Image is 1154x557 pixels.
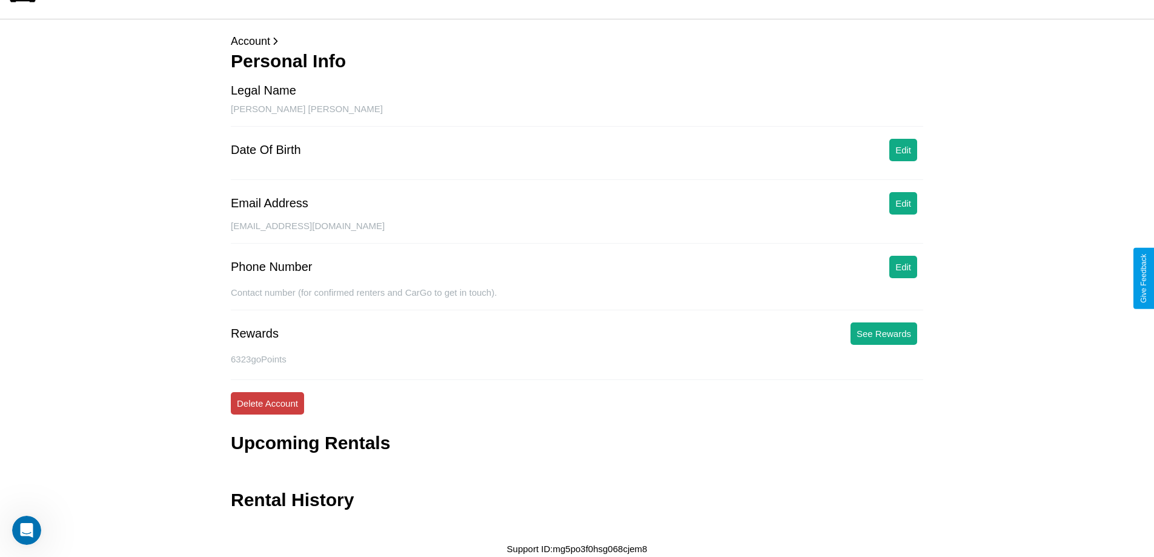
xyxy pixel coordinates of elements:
button: Edit [889,192,917,215]
button: See Rewards [851,322,917,345]
button: Edit [889,139,917,161]
p: 6323 goPoints [231,351,923,367]
p: Account [231,32,923,51]
div: Email Address [231,196,308,210]
h3: Personal Info [231,51,923,72]
h3: Upcoming Rentals [231,433,390,453]
p: Support ID: mg5po3f0hsg068cjem8 [507,541,648,557]
button: Delete Account [231,392,304,415]
div: Date Of Birth [231,143,301,157]
div: Legal Name [231,84,296,98]
div: Contact number (for confirmed renters and CarGo to get in touch). [231,287,923,310]
div: Rewards [231,327,279,341]
div: [PERSON_NAME] [PERSON_NAME] [231,104,923,127]
h3: Rental History [231,490,354,510]
button: Edit [889,256,917,278]
div: Give Feedback [1139,254,1148,303]
div: Phone Number [231,260,313,274]
iframe: Intercom live chat [12,516,41,545]
div: [EMAIL_ADDRESS][DOMAIN_NAME] [231,221,923,244]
